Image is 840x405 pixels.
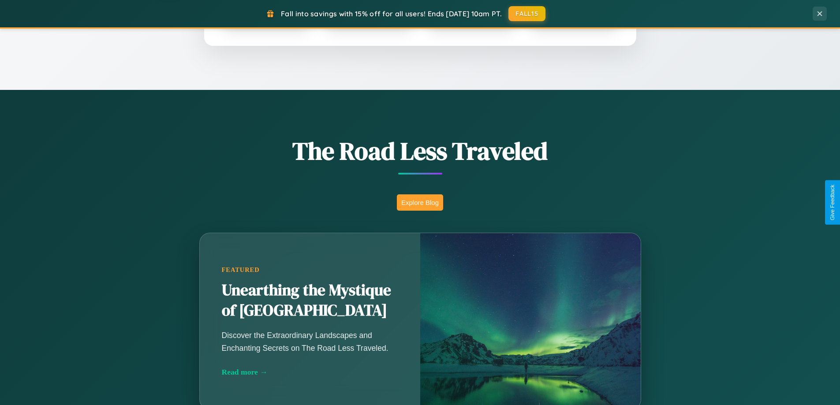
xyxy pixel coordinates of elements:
button: Explore Blog [397,194,443,211]
span: Fall into savings with 15% off for all users! Ends [DATE] 10am PT. [281,9,502,18]
div: Give Feedback [829,185,836,220]
h1: The Road Less Traveled [156,134,685,168]
h2: Unearthing the Mystique of [GEOGRAPHIC_DATA] [222,280,398,321]
p: Discover the Extraordinary Landscapes and Enchanting Secrets on The Road Less Traveled. [222,329,398,354]
button: FALL15 [508,6,545,21]
div: Featured [222,266,398,274]
div: Read more → [222,368,398,377]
